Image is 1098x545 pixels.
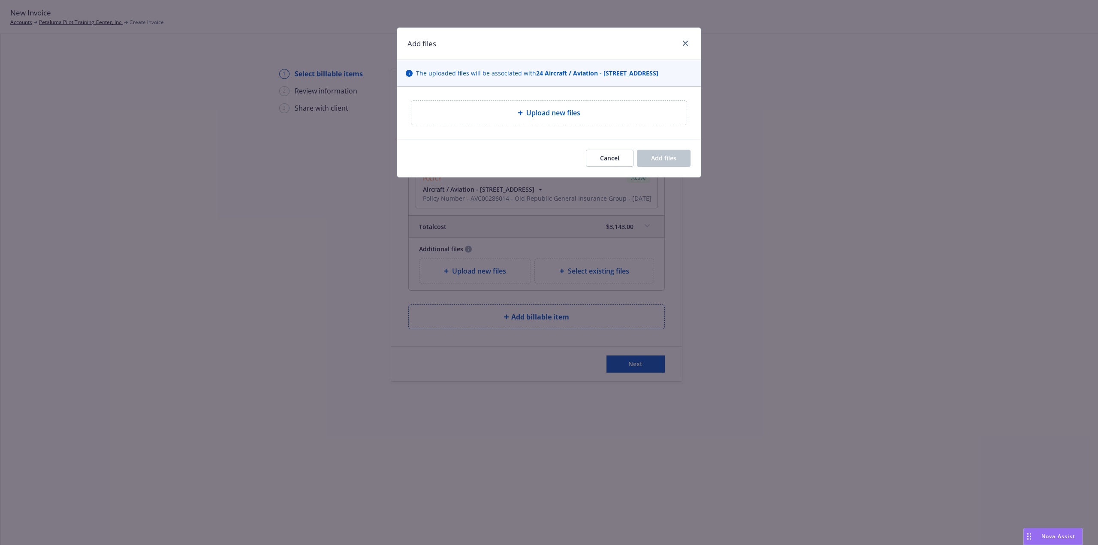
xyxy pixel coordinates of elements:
button: Nova Assist [1023,528,1083,545]
span: Upload new files [526,108,580,118]
div: Drag to move [1024,528,1035,545]
span: Nova Assist [1041,533,1075,540]
span: Add files [651,154,676,162]
strong: 24 Aircraft / Aviation - [STREET_ADDRESS] [536,69,658,77]
button: Cancel [586,150,633,167]
a: close [680,38,691,48]
button: Add files [637,150,691,167]
span: Cancel [600,154,619,162]
div: Upload new files [411,100,687,125]
span: The uploaded files will be associated with [416,69,658,78]
h1: Add files [407,38,436,49]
